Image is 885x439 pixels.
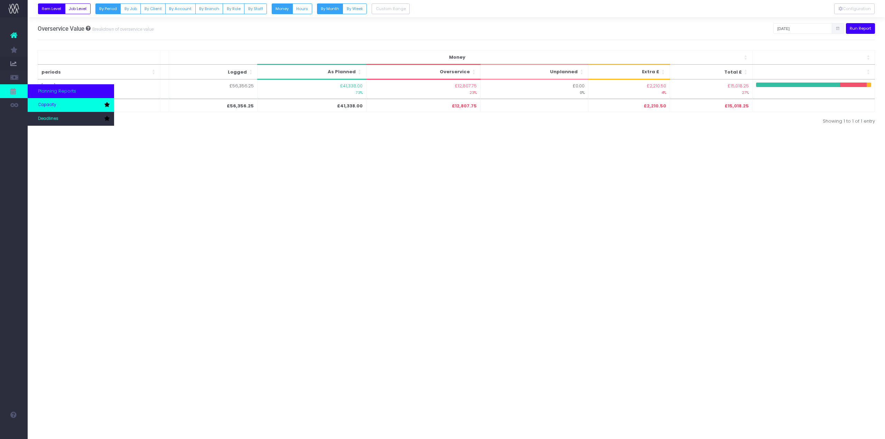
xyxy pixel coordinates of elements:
span: £15,018.25 [725,103,749,109]
span: As Planned [328,68,356,75]
button: By Account [165,3,196,14]
th: : Activate to sort: Activate to sort [752,50,875,65]
img: images/default_profile_image.png [9,425,19,436]
span: Extra £ [642,68,659,75]
small: 73% [261,89,363,96]
span: £12,807.75 [455,83,477,89]
button: Configuration [834,3,875,14]
button: By Staff [244,3,267,14]
td: [DATE] [38,80,160,98]
button: Money [272,3,293,14]
div: Small button group [92,3,267,14]
th: Overservice: Activate to sort: Activate to sort [366,65,481,79]
small: Breakdown of overservice value [91,25,154,32]
span: £2,210.50 [644,103,666,109]
button: By Branch [195,3,223,14]
button: By Client [140,3,166,14]
span: periods [41,54,61,61]
div: Small button group [368,3,410,14]
div: Small button group [35,3,91,14]
th: Logged: Activate to sort: Activate to sort [169,65,258,79]
div: Vertical button group [834,3,875,14]
th: Extra &pound;: Activate to sort: Activate to sort [588,65,670,79]
small: 4% [592,89,666,96]
small: 0% [484,89,585,96]
span: Total £ [724,69,742,76]
button: Run Report [846,23,875,34]
input: Pick start date [773,23,832,34]
span: Money [449,54,465,61]
span: £2,210.50 [647,83,666,89]
th: Total &pound;: Activate to sort: Activate to sort [670,65,752,79]
span: Capacity [38,102,56,108]
span: £12,807.75 [452,103,477,109]
button: By Month [317,3,343,14]
span: £0.00 [573,83,585,89]
a: Capacity [28,98,114,112]
th: Unplanned: Activate to sort: Activate to sort [481,65,588,79]
button: Hours [292,3,312,14]
th: periods: Activate to sort: Activate to sort [38,50,160,65]
button: Item Level [38,3,65,14]
div: Showing 1 to 1 of 1 entry [462,114,875,125]
button: Custom Range [372,3,410,14]
th: periods: Activate to sort: Activate to sort [38,65,160,79]
span: £15,018.25 [728,83,749,89]
span: £41,338.00 [340,83,363,89]
button: By Role [223,3,244,14]
td: £56,356.25 [169,80,258,98]
button: By Period [95,3,121,14]
div: Small button group [314,3,367,14]
span: Deadlines [38,116,58,122]
span: periods [41,69,61,76]
span: Logged [228,69,247,76]
div: Small button group [268,3,312,14]
th: : Activate to sort: Activate to sort [752,65,875,79]
small: 27% [673,89,749,96]
th: £41,338.00 [258,99,366,112]
a: Deadlines [28,112,114,126]
span: Overservice Value [38,25,84,32]
th: As Planned: Activate to sort: Activate to sort [258,65,366,79]
button: By Job [120,3,141,14]
span: Planning Reports [38,88,76,95]
small: 23% [370,89,477,96]
th: Logged: Activate to sort: Activate to sort [169,50,752,65]
th: £56,356.25 [169,99,258,112]
button: Job Level [65,3,91,14]
span: Unplanned [550,68,578,75]
button: By Week [343,3,367,14]
span: Overservice [440,68,470,75]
